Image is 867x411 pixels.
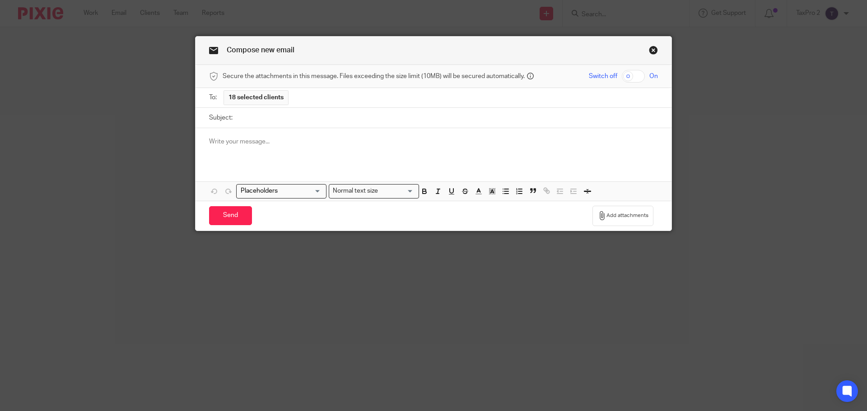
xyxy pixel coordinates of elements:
button: Add attachments [592,206,653,226]
span: Switch off [589,72,617,81]
input: Search for option [238,186,321,196]
div: Search for option [329,184,419,198]
label: To: [209,93,219,102]
a: Close this dialog window [649,46,658,58]
span: Add attachments [606,212,648,219]
div: Placeholders [236,184,326,198]
span: Normal text size [331,186,380,196]
span: Secure the attachments in this message. Files exceeding the size limit (10MB) will be secured aut... [223,72,525,81]
span: 18 selected clients [228,93,284,102]
label: Subject: [209,113,233,122]
div: Text styles [329,184,419,198]
span: Compose new email [227,46,294,54]
input: Send [209,206,252,226]
span: On [649,72,658,81]
input: Search for option [381,186,414,196]
div: Search for option [236,184,326,198]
